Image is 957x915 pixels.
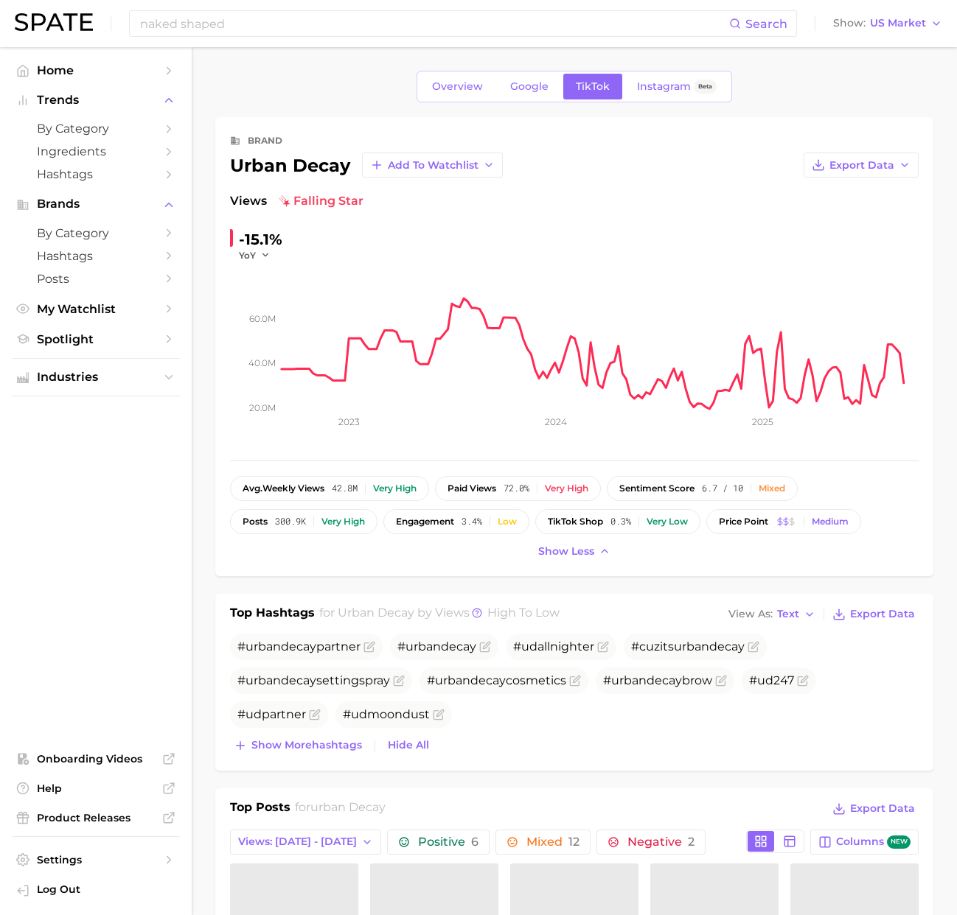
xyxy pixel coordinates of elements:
[37,94,155,107] span: Trends
[239,249,256,262] span: YoY
[728,610,773,618] span: View As
[37,226,155,240] span: by Category
[393,675,405,687] button: Flag as miscategorized or irrelevant
[12,298,180,320] a: My Watchlist
[435,476,601,501] button: paid views72.0%Very high
[373,483,417,494] div: Very high
[759,483,785,494] div: Mixed
[37,302,155,316] span: My Watchlist
[237,639,361,653] span: # partner
[275,516,306,527] span: 300.9k
[719,516,768,527] span: price point
[397,639,476,653] span: #
[836,835,911,849] span: Columns
[230,604,315,625] h1: Top Hashtags
[243,483,262,494] abbr: average
[619,483,695,494] span: sentiment score
[388,159,478,172] span: Add to Watchlist
[12,222,180,245] a: by Category
[548,516,603,527] span: TikTok shop
[709,639,745,653] span: decay
[246,639,281,653] span: urban
[887,835,911,849] span: new
[37,144,155,158] span: Ingredients
[749,673,794,687] span: #ud247
[725,605,819,624] button: View AsText
[487,606,560,620] span: high to low
[624,74,729,99] a: InstagramBeta
[526,836,580,848] span: Mixed
[812,516,849,527] div: Medium
[248,357,276,368] tspan: 40.0m
[239,228,282,251] div: -15.1%
[12,807,180,829] a: Product Releases
[15,13,93,31] img: SPATE
[12,878,180,903] a: Log out. Currently logged in with e-mail christel.bayle@loreal.com.
[37,63,155,77] span: Home
[338,416,360,427] tspan: 2023
[448,483,496,494] span: paid views
[510,80,549,93] span: Google
[230,735,366,756] button: Show morehashtags
[384,735,433,755] button: Hide All
[37,883,168,896] span: Log Out
[37,332,155,346] span: Spotlight
[597,641,609,653] button: Flag as miscategorized or irrelevant
[383,509,529,534] button: engagement3.4%Low
[433,709,445,721] button: Flag as miscategorized or irrelevant
[637,80,691,93] span: Instagram
[702,483,743,494] span: 6.7 / 10
[569,675,581,687] button: Flag as miscategorized or irrelevant
[37,811,155,824] span: Product Releases
[12,366,180,388] button: Industries
[810,830,919,855] button: Columnsnew
[513,639,594,653] span: #udallnighter
[12,849,180,871] a: Settings
[715,675,727,687] button: Flag as miscategorized or irrelevant
[568,835,580,849] span: 12
[12,328,180,351] a: Spotlight
[12,163,180,186] a: Hashtags
[545,416,567,427] tspan: 2024
[804,152,919,178] button: Export Data
[230,476,429,501] button: avg.weekly views42.8mVery high
[363,641,375,653] button: Flag as miscategorized or irrelevant
[563,74,622,99] a: TikTok
[829,604,919,625] button: Export Data
[37,371,155,384] span: Industries
[279,195,290,207] img: falling star
[246,673,281,687] span: urban
[343,707,430,721] span: #udmoondust
[230,509,377,534] button: posts300.9kVery high
[251,739,362,751] span: Show more hashtags
[321,516,365,527] div: Very high
[688,835,695,849] span: 2
[627,836,695,848] span: Negative
[37,853,155,866] span: Settings
[535,509,700,534] button: TikTok shop0.3%Very low
[37,752,155,765] span: Onboarding Videos
[230,830,381,855] button: Views: [DATE] - [DATE]
[12,245,180,267] a: Hashtags
[752,416,773,427] tspan: 2025
[37,249,155,263] span: Hashtags
[797,675,809,687] button: Flag as miscategorized or irrelevant
[12,193,180,215] button: Brands
[427,673,566,687] span: # cosmetics
[310,800,386,814] span: urban decay
[295,799,386,821] h2: for
[603,673,712,687] span: # brow
[230,799,290,821] h1: Top Posts
[706,509,861,534] button: price pointMedium
[37,122,155,136] span: by Category
[248,132,282,150] div: brand
[545,483,588,494] div: Very high
[237,707,306,721] span: #udpartner
[237,673,390,687] span: # settingspray
[435,673,470,687] span: urban
[12,117,180,140] a: by Category
[850,608,915,620] span: Export Data
[610,516,631,527] span: 0.3%
[829,159,894,172] span: Export Data
[479,641,491,653] button: Flag as miscategorized or irrelevant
